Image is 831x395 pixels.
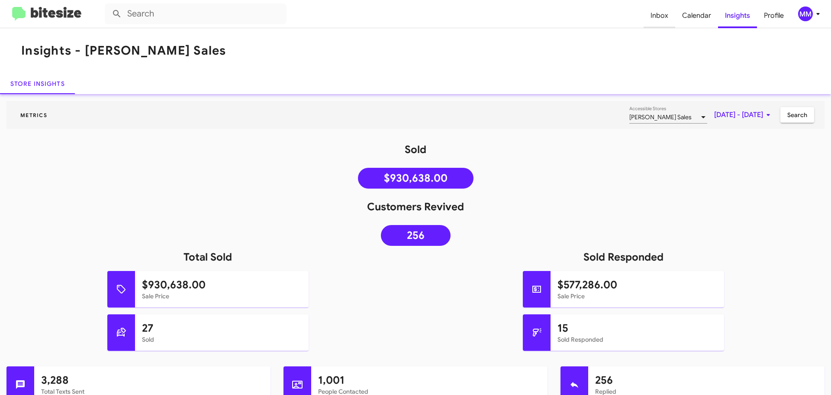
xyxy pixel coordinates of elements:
[318,373,541,387] h1: 1,001
[407,231,425,240] span: 256
[142,278,302,292] h1: $930,638.00
[629,113,692,121] span: [PERSON_NAME] Sales
[791,7,821,21] button: MM
[384,174,448,183] span: $930,638.00
[21,44,226,58] h1: Insights - [PERSON_NAME] Sales
[557,292,717,300] mat-card-subtitle: Sale Price
[644,3,675,28] a: Inbox
[13,112,54,118] span: Metrics
[714,107,773,123] span: [DATE] - [DATE]
[415,250,831,264] h1: Sold Responded
[707,107,780,123] button: [DATE] - [DATE]
[787,107,807,123] span: Search
[557,278,717,292] h1: $577,286.00
[142,292,302,300] mat-card-subtitle: Sale Price
[675,3,718,28] a: Calendar
[595,373,818,387] h1: 256
[142,335,302,344] mat-card-subtitle: Sold
[798,7,813,21] div: MM
[757,3,791,28] a: Profile
[105,3,287,24] input: Search
[557,335,717,344] mat-card-subtitle: Sold Responded
[780,107,814,123] button: Search
[557,321,717,335] h1: 15
[718,3,757,28] a: Insights
[41,373,264,387] h1: 3,288
[142,321,302,335] h1: 27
